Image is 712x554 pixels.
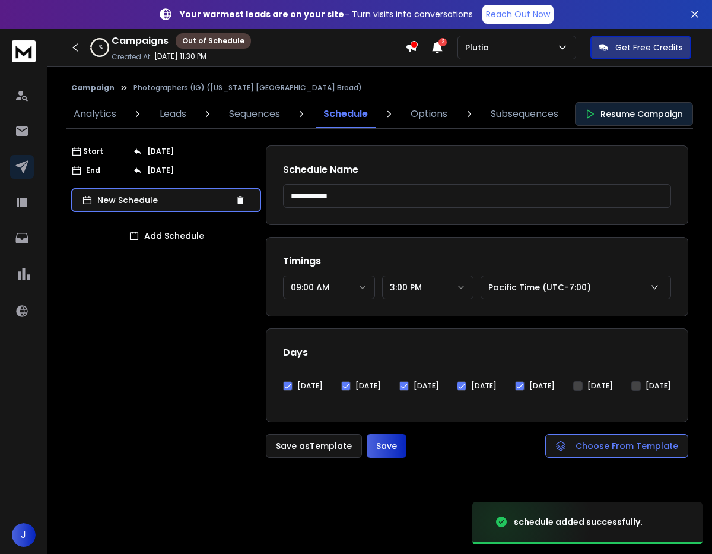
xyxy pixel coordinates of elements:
a: Schedule [316,100,375,128]
button: 09:00 AM [283,276,375,299]
button: Save asTemplate [266,434,362,458]
img: logo [12,40,36,62]
p: Schedule [323,107,368,121]
a: Subsequences [484,100,565,128]
h1: Campaigns [112,34,169,48]
button: Get Free Credits [590,36,691,59]
p: Pacific Time (UTC-7:00) [488,281,596,293]
p: Start [83,147,103,156]
button: Choose From Template [545,434,688,458]
p: New Schedule [97,194,230,206]
label: [DATE] [587,381,613,391]
div: Out of Schedule [176,33,251,49]
strong: Your warmest leads are on your site [180,8,344,20]
button: Resume Campaign [575,102,693,126]
button: Campaign [71,83,115,93]
h1: Schedule Name [283,163,671,177]
p: Reach Out Now [486,8,550,20]
button: J [12,523,36,547]
p: Photographers (IG) ([US_STATE] [GEOGRAPHIC_DATA] Broad) [133,83,362,93]
span: Choose From Template [576,440,678,452]
a: Options [403,100,454,128]
button: Add Schedule [71,224,261,248]
p: [DATE] [147,166,174,175]
p: Subsequences [491,107,558,121]
label: [DATE] [646,381,671,391]
p: 1 % [97,44,103,51]
p: [DATE] [147,147,174,156]
label: [DATE] [471,381,497,391]
a: Analytics [66,100,123,128]
p: Options [411,107,447,121]
label: [DATE] [529,381,555,391]
span: 2 [438,38,447,46]
p: Analytics [74,107,116,121]
label: [DATE] [297,381,323,391]
p: [DATE] 11:30 PM [154,52,206,61]
p: Leads [160,107,186,121]
button: Save [367,434,406,458]
h1: Timings [283,254,671,268]
p: Plutio [465,42,494,53]
label: [DATE] [414,381,439,391]
h1: Days [283,346,671,360]
p: End [86,166,100,175]
p: Sequences [229,107,280,121]
p: Created At: [112,52,152,62]
a: Leads [152,100,193,128]
div: schedule added successfully. [514,516,643,528]
a: Sequences [222,100,287,128]
label: [DATE] [355,381,381,391]
button: 3:00 PM [382,276,474,299]
p: Get Free Credits [615,42,683,53]
p: – Turn visits into conversations [180,8,473,20]
a: Reach Out Now [482,5,554,24]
